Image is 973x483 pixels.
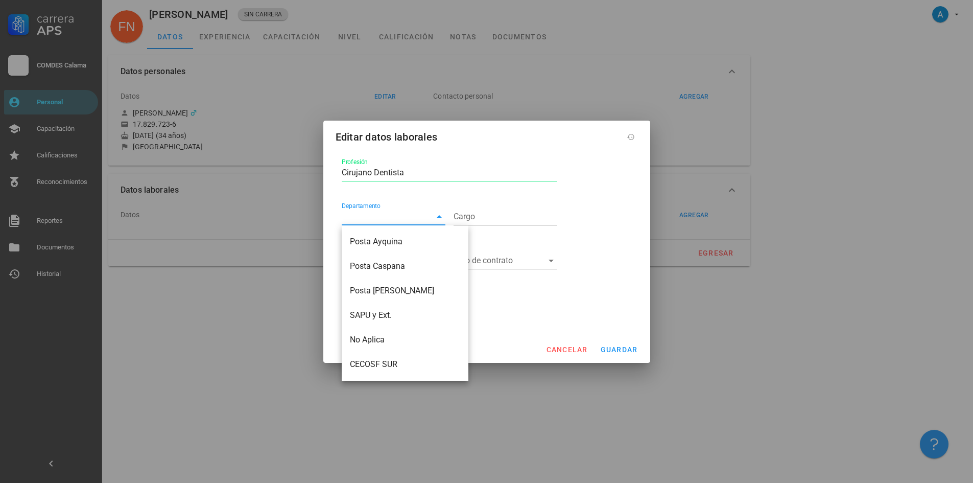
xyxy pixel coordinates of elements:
label: Profesión [342,158,368,166]
div: Posta Ayquina [350,237,460,246]
label: Departamento [342,202,381,210]
div: Posta Caspana [350,261,460,271]
div: CECOSF SUR [350,359,460,369]
div: SAPU y Ext. [350,310,460,320]
div: Editar datos laborales [336,129,438,145]
span: guardar [600,346,638,354]
div: Posta [PERSON_NAME] [350,286,460,295]
div: Tipo de contrato [454,252,557,269]
div: No Aplica [350,335,460,344]
button: cancelar [541,340,591,359]
button: guardar [596,340,642,359]
span: cancelar [545,346,587,354]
